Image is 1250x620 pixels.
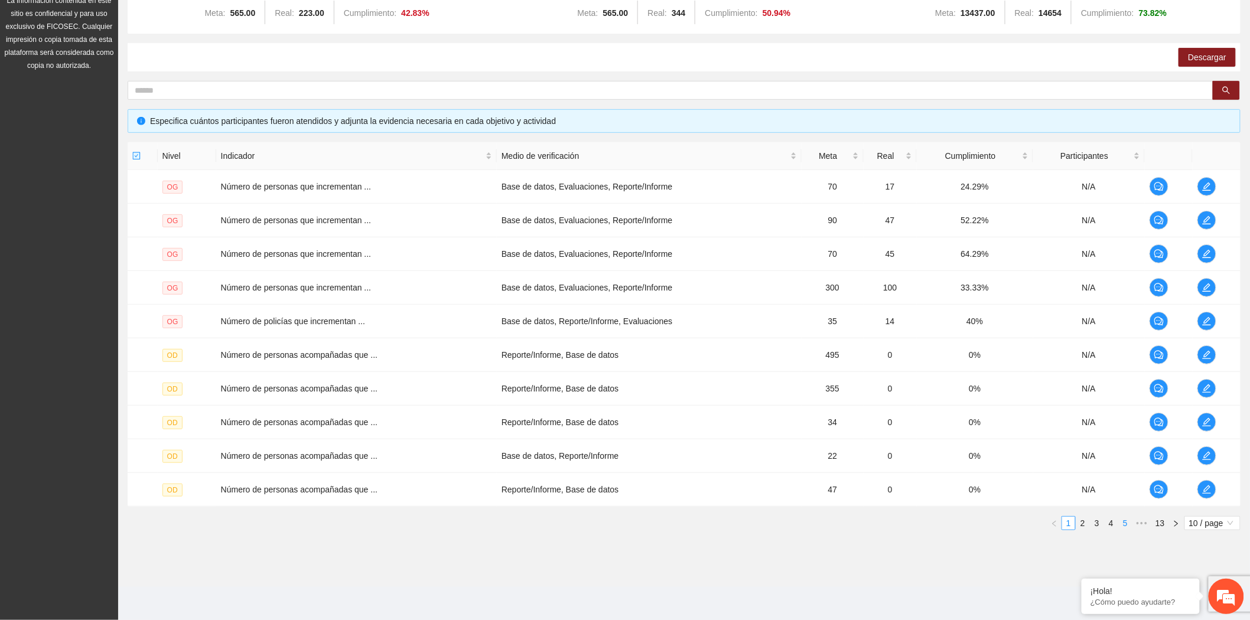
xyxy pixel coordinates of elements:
[1033,473,1145,507] td: N/A
[1033,170,1145,204] td: N/A
[1062,516,1076,530] li: 1
[1197,446,1216,465] button: edit
[497,271,802,305] td: Base de datos, Evaluaciones, Reporte/Informe
[230,8,256,18] strong: 565.00
[1189,517,1236,530] span: 10 / page
[61,60,198,76] div: Chatee con nosotros ahora
[1150,480,1168,499] button: comment
[497,473,802,507] td: Reporte/Informe, Base de datos
[802,237,864,271] td: 70
[1198,384,1216,393] span: edit
[162,315,183,328] span: OG
[497,142,802,170] th: Medio de verificación
[216,142,497,170] th: Indicador
[221,384,377,393] span: Número de personas acompañadas que ...
[763,8,791,18] strong: 50.94 %
[1118,516,1132,530] li: 5
[578,8,598,18] span: Meta:
[1119,517,1132,530] a: 5
[1132,516,1151,530] span: •••
[1150,211,1168,230] button: comment
[221,149,483,162] span: Indicador
[1222,86,1231,96] span: search
[802,142,864,170] th: Meta
[1033,204,1145,237] td: N/A
[917,204,1033,237] td: 52.22%
[1198,350,1216,360] span: edit
[935,8,956,18] span: Meta:
[1076,516,1090,530] li: 2
[1091,586,1191,596] div: ¡Hola!
[922,149,1020,162] span: Cumplimiento
[802,170,864,204] td: 70
[1197,379,1216,398] button: edit
[1062,517,1075,530] a: 1
[221,350,377,360] span: Número de personas acompañadas que ...
[1039,8,1062,18] strong: 14654
[1197,480,1216,499] button: edit
[497,170,802,204] td: Base de datos, Evaluaciones, Reporte/Informe
[221,451,377,461] span: Número de personas acompañadas que ...
[221,216,371,225] span: Número de personas que incrementan ...
[344,8,396,18] span: Cumplimiento:
[1198,417,1216,427] span: edit
[1038,149,1131,162] span: Participantes
[1198,485,1216,494] span: edit
[204,8,225,18] span: Meta:
[1033,271,1145,305] td: N/A
[1198,451,1216,461] span: edit
[1033,338,1145,372] td: N/A
[1047,516,1062,530] button: left
[917,305,1033,338] td: 40%
[1197,211,1216,230] button: edit
[221,182,371,191] span: Número de personas que incrementan ...
[868,149,903,162] span: Real
[150,115,1231,128] div: Especifica cuántos participantes fueron atendidos y adjunta la evidencia necesaria en cada objeti...
[497,372,802,406] td: Reporte/Informe, Base de datos
[1081,8,1134,18] span: Cumplimiento:
[401,8,429,18] strong: 42.83 %
[162,248,183,261] span: OG
[802,372,864,406] td: 355
[864,170,917,204] td: 17
[917,372,1033,406] td: 0%
[162,383,183,396] span: OD
[162,181,183,194] span: OG
[1188,51,1226,64] span: Descargar
[802,338,864,372] td: 495
[864,237,917,271] td: 45
[69,158,163,277] span: Estamos en línea.
[1197,177,1216,196] button: edit
[1132,516,1151,530] li: Next 5 Pages
[917,338,1033,372] td: 0%
[802,406,864,439] td: 34
[1033,406,1145,439] td: N/A
[802,271,864,305] td: 300
[1169,516,1183,530] li: Next Page
[1033,439,1145,473] td: N/A
[917,473,1033,507] td: 0%
[221,485,377,494] span: Número de personas acompañadas que ...
[1213,81,1240,100] button: search
[917,439,1033,473] td: 0%
[1090,516,1104,530] li: 3
[1197,278,1216,297] button: edit
[864,204,917,237] td: 47
[299,8,324,18] strong: 223.00
[6,322,225,364] textarea: Escriba su mensaje y pulse “Intro”
[1197,345,1216,364] button: edit
[1179,48,1236,67] button: Descargar
[1198,316,1216,326] span: edit
[1197,413,1216,432] button: edit
[1091,517,1103,530] a: 3
[802,473,864,507] td: 47
[1151,516,1169,530] li: 13
[1033,372,1145,406] td: N/A
[137,117,145,125] span: info-circle
[497,305,802,338] td: Base de datos, Reporte/Informe, Evaluaciones
[162,214,183,227] span: OG
[917,142,1033,170] th: Cumplimiento
[497,338,802,372] td: Reporte/Informe, Base de datos
[1150,312,1168,331] button: comment
[1198,249,1216,259] span: edit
